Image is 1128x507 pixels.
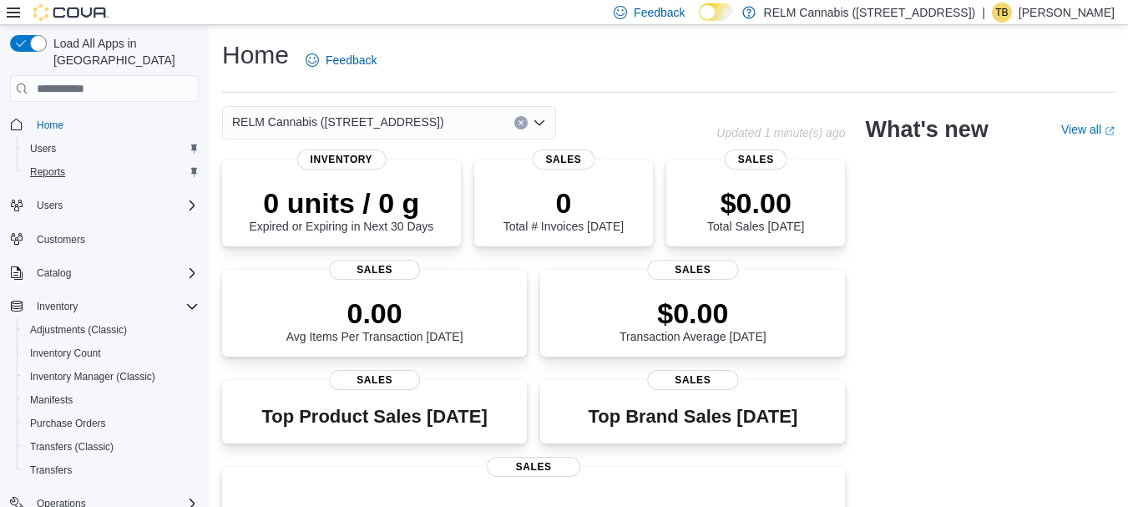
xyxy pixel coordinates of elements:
[23,413,113,433] a: Purchase Orders
[30,393,73,407] span: Manifests
[533,116,546,129] button: Open list of options
[232,112,444,132] span: RELM Cannabis ([STREET_ADDRESS])
[17,365,205,388] button: Inventory Manager (Classic)
[30,263,199,283] span: Catalog
[503,186,624,233] div: Total # Invoices [DATE]
[620,297,766,343] div: Transaction Average [DATE]
[249,186,433,233] div: Expired or Expiring in Next 30 Days
[865,116,988,143] h2: What's new
[23,460,78,480] a: Transfers
[992,3,1012,23] div: Tyler Beckett
[17,342,205,365] button: Inventory Count
[23,320,134,340] a: Adjustments (Classic)
[23,390,79,410] a: Manifests
[3,295,205,318] button: Inventory
[3,261,205,285] button: Catalog
[23,437,199,457] span: Transfers (Classic)
[17,435,205,459] button: Transfers (Classic)
[503,186,624,220] p: 0
[995,3,1008,23] span: TB
[23,367,199,387] span: Inventory Manager (Classic)
[297,150,387,170] span: Inventory
[30,142,56,155] span: Users
[33,4,109,21] img: Cova
[23,162,72,182] a: Reports
[532,150,594,170] span: Sales
[37,199,63,212] span: Users
[47,35,199,68] span: Load All Apps in [GEOGRAPHIC_DATA]
[1061,123,1115,136] a: View allExternal link
[30,323,127,337] span: Adjustments (Classic)
[329,260,421,280] span: Sales
[23,343,199,363] span: Inventory Count
[3,227,205,251] button: Customers
[30,165,65,179] span: Reports
[30,297,199,317] span: Inventory
[699,3,734,21] input: Dark Mode
[30,370,155,383] span: Inventory Manager (Classic)
[30,195,69,215] button: Users
[286,297,463,343] div: Avg Items Per Transaction [DATE]
[725,150,787,170] span: Sales
[23,139,63,159] a: Users
[30,229,199,250] span: Customers
[23,139,199,159] span: Users
[30,297,84,317] button: Inventory
[17,412,205,435] button: Purchase Orders
[249,186,433,220] p: 0 units / 0 g
[37,119,63,132] span: Home
[1019,3,1115,23] p: [PERSON_NAME]
[30,263,78,283] button: Catalog
[30,440,114,454] span: Transfers (Classic)
[37,300,78,313] span: Inventory
[707,186,804,233] div: Total Sales [DATE]
[514,116,528,129] button: Clear input
[17,318,205,342] button: Adjustments (Classic)
[23,390,199,410] span: Manifests
[764,3,976,23] p: RELM Cannabis ([STREET_ADDRESS])
[17,459,205,482] button: Transfers
[716,126,845,139] p: Updated 1 minute(s) ago
[23,413,199,433] span: Purchase Orders
[3,112,205,136] button: Home
[588,407,797,427] h3: Top Brand Sales [DATE]
[222,38,289,72] h1: Home
[299,43,383,77] a: Feedback
[23,437,120,457] a: Transfers (Classic)
[620,297,766,330] p: $0.00
[30,114,199,134] span: Home
[982,3,985,23] p: |
[30,417,106,430] span: Purchase Orders
[329,370,421,390] span: Sales
[30,464,72,477] span: Transfers
[30,347,101,360] span: Inventory Count
[647,370,739,390] span: Sales
[37,233,85,246] span: Customers
[30,230,92,250] a: Customers
[647,260,739,280] span: Sales
[23,320,199,340] span: Adjustments (Classic)
[23,343,108,363] a: Inventory Count
[1105,126,1115,136] svg: External link
[30,115,70,135] a: Home
[3,194,205,217] button: Users
[487,457,580,477] span: Sales
[23,367,162,387] a: Inventory Manager (Classic)
[326,52,377,68] span: Feedback
[37,266,71,280] span: Catalog
[17,137,205,160] button: Users
[17,160,205,184] button: Reports
[634,4,685,21] span: Feedback
[261,407,487,427] h3: Top Product Sales [DATE]
[286,297,463,330] p: 0.00
[23,460,199,480] span: Transfers
[707,186,804,220] p: $0.00
[17,388,205,412] button: Manifests
[30,195,199,215] span: Users
[23,162,199,182] span: Reports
